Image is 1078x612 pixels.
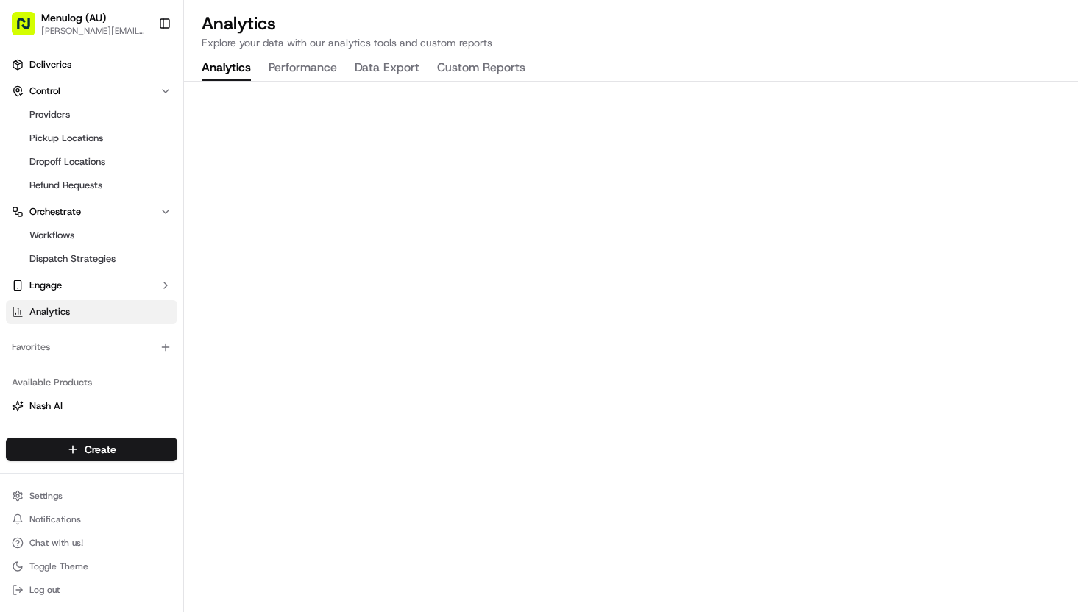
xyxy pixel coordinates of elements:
[6,394,177,418] button: Nash AI
[29,252,116,266] span: Dispatch Strategies
[29,279,62,292] span: Engage
[24,128,160,149] a: Pickup Locations
[6,274,177,297] button: Engage
[6,79,177,103] button: Control
[6,556,177,577] button: Toggle Theme
[6,533,177,553] button: Chat with us!
[29,399,63,413] span: Nash AI
[6,53,177,76] a: Deliveries
[29,584,60,596] span: Log out
[29,561,88,572] span: Toggle Theme
[202,12,1060,35] h2: Analytics
[29,132,103,145] span: Pickup Locations
[355,56,419,81] button: Data Export
[6,580,177,600] button: Log out
[24,249,160,269] a: Dispatch Strategies
[29,229,74,242] span: Workflows
[202,35,1060,50] p: Explore your data with our analytics tools and custom reports
[29,155,105,168] span: Dropoff Locations
[12,399,171,413] a: Nash AI
[6,485,177,506] button: Settings
[24,152,160,172] a: Dropoff Locations
[29,85,60,98] span: Control
[6,509,177,530] button: Notifications
[29,179,102,192] span: Refund Requests
[6,335,177,359] div: Favorites
[437,56,525,81] button: Custom Reports
[6,200,177,224] button: Orchestrate
[29,205,81,218] span: Orchestrate
[184,82,1078,612] iframe: Analytics
[24,175,160,196] a: Refund Requests
[85,442,116,457] span: Create
[41,10,106,25] button: Menulog (AU)
[29,537,83,549] span: Chat with us!
[29,513,81,525] span: Notifications
[29,58,71,71] span: Deliveries
[269,56,337,81] button: Performance
[24,104,160,125] a: Providers
[29,108,70,121] span: Providers
[24,225,160,246] a: Workflows
[6,371,177,394] div: Available Products
[202,56,251,81] button: Analytics
[41,25,146,37] button: [PERSON_NAME][EMAIL_ADDRESS][PERSON_NAME][DOMAIN_NAME]
[6,6,152,41] button: Menulog (AU)[PERSON_NAME][EMAIL_ADDRESS][PERSON_NAME][DOMAIN_NAME]
[29,490,63,502] span: Settings
[6,300,177,324] a: Analytics
[6,438,177,461] button: Create
[29,305,70,319] span: Analytics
